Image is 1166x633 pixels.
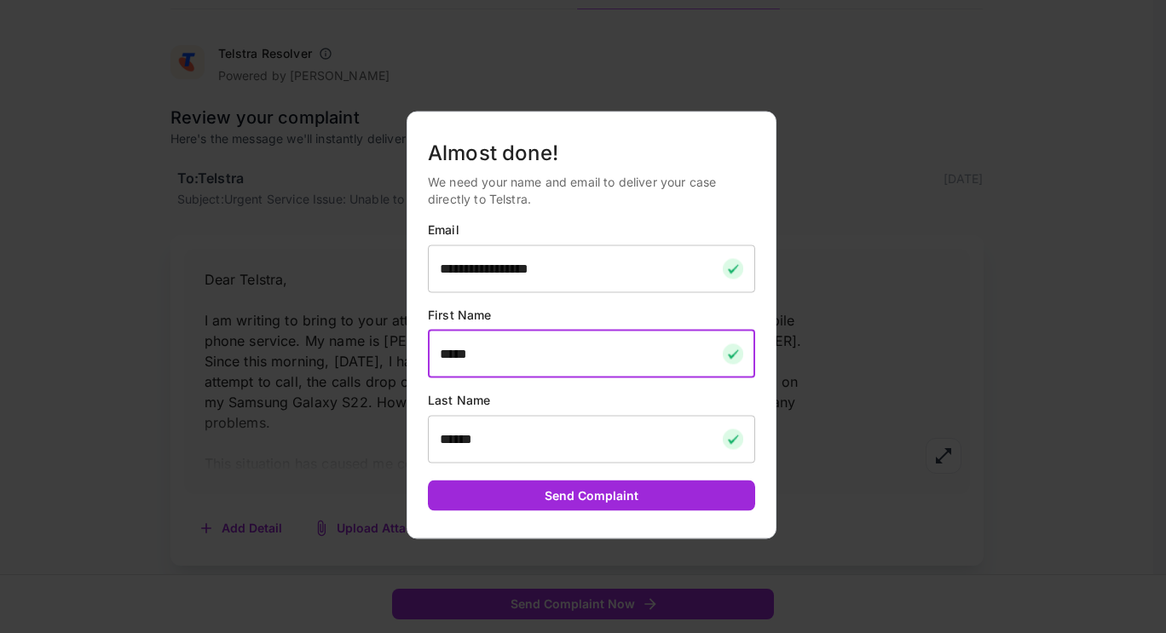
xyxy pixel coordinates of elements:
[428,173,755,207] p: We need your name and email to deliver your case directly to Telstra.
[428,306,755,323] p: First Name
[428,480,755,511] button: Send Complaint
[723,343,743,364] img: checkmark
[723,258,743,279] img: checkmark
[723,429,743,449] img: checkmark
[428,139,755,166] h5: Almost done!
[428,221,755,238] p: Email
[428,391,755,408] p: Last Name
